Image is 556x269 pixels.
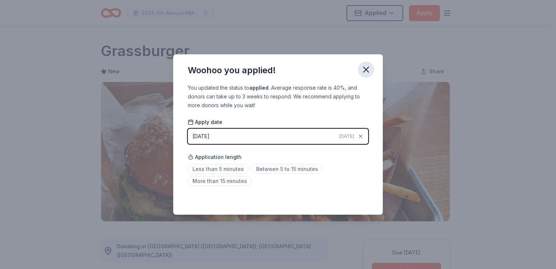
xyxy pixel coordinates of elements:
span: Less than 5 minutes [188,164,249,174]
span: Apply date [188,118,222,126]
span: [DATE] [339,133,354,139]
div: Woohoo you applied! [188,65,276,76]
button: [DATE][DATE] [188,129,368,144]
b: applied [249,85,269,91]
span: Between 5 to 15 minutes [251,164,323,174]
span: Application length [188,153,242,161]
span: More than 15 minutes [188,176,252,186]
div: You updated the status to . Average response rate is 40%, and donors can take up to 3 weeks to re... [188,83,368,110]
div: [DATE] [192,132,210,141]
